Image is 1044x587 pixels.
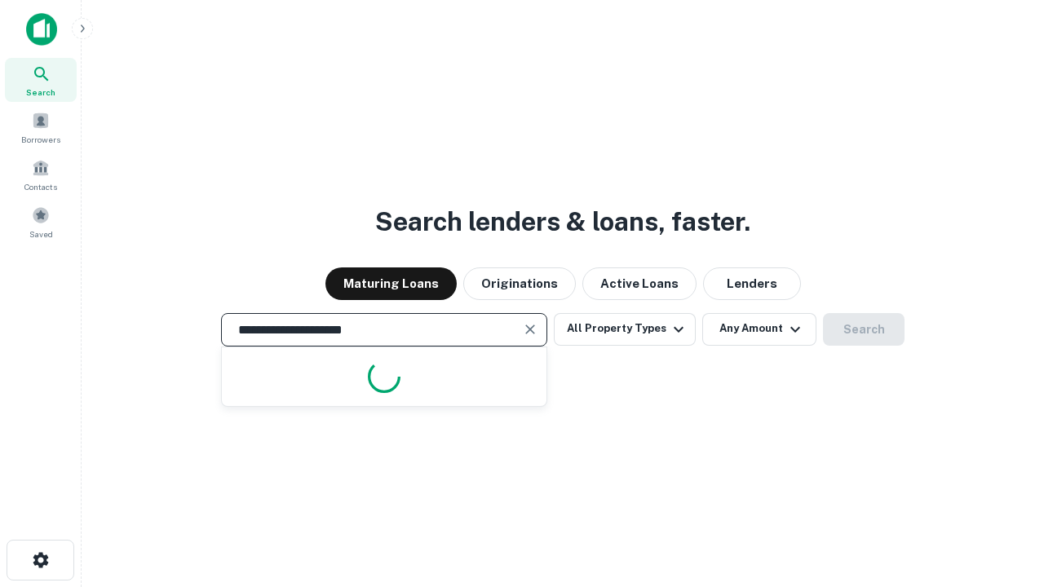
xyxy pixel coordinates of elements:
[29,227,53,241] span: Saved
[26,86,55,99] span: Search
[26,13,57,46] img: capitalize-icon.png
[463,267,576,300] button: Originations
[21,133,60,146] span: Borrowers
[5,152,77,196] a: Contacts
[375,202,750,241] h3: Search lenders & loans, faster.
[325,267,457,300] button: Maturing Loans
[519,318,542,341] button: Clear
[5,58,77,102] a: Search
[702,313,816,346] button: Any Amount
[962,404,1044,483] iframe: Chat Widget
[24,180,57,193] span: Contacts
[5,105,77,149] a: Borrowers
[703,267,801,300] button: Lenders
[582,267,697,300] button: Active Loans
[5,200,77,244] a: Saved
[554,313,696,346] button: All Property Types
